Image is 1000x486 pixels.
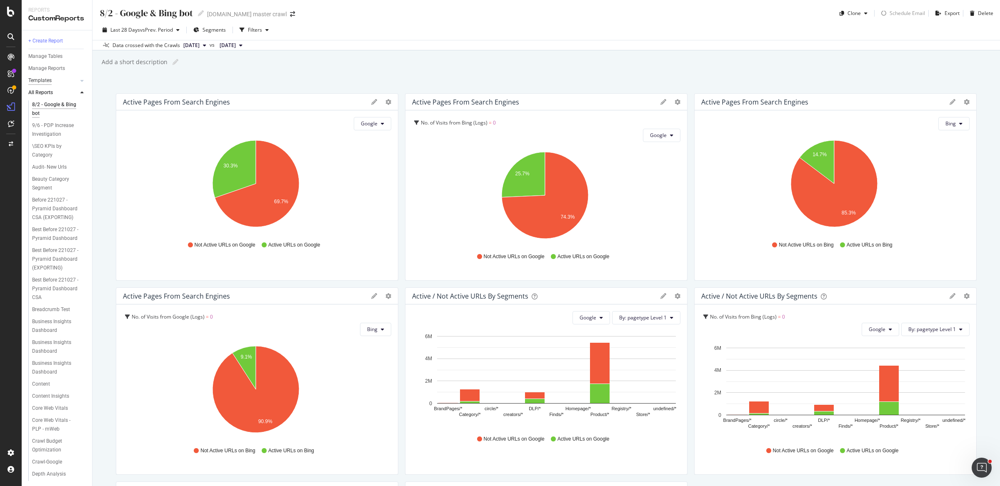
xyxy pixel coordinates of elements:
a: + Create Report [28,37,86,45]
div: Clone [847,10,861,17]
div: Active pages from Search Engines [123,292,230,300]
text: creators/* [792,424,812,429]
span: Not Active URLs on Google [773,447,834,454]
text: DLP/* [529,406,541,411]
div: Active / Not Active URLs by SegmentsgeargearGoogleBy: pagetype Level 1A chart.Not Active URLs on ... [405,287,687,475]
div: loading [878,7,890,19]
a: 8/2 - Google & Bing bot [32,100,86,118]
button: Google [643,129,680,142]
div: Reports [28,7,85,14]
text: undefined/* [942,418,966,423]
svg: A chart. [412,149,677,245]
div: Content [32,380,50,389]
div: Best Before 221027 - Pyramid Dashboard (EXPORTING) [32,246,83,272]
a: Content Insights [32,392,86,401]
button: Last 28 DaysvsPrev. Period [99,23,183,37]
div: gear [964,293,970,299]
div: Core Web Vitals [32,404,68,413]
a: Best Before 221027 - Pyramid Dashboard (EXPORTING) [32,246,86,272]
span: Google [869,326,885,333]
div: Business Insights Dashboard [32,338,80,356]
span: = [206,313,209,320]
a: Beauty Category Segment [32,175,86,192]
text: Homepage/* [565,406,591,411]
div: Templates [28,76,52,85]
span: No. of Visits from Bing (Logs) [421,119,487,126]
div: Active / Not Active URLs by Segments [412,292,528,300]
text: Finds/* [549,412,564,417]
text: Registry/* [901,418,921,423]
text: 6M [425,334,432,339]
span: Not Active URLs on Google [195,242,255,249]
span: Active URLs on Google [268,242,320,249]
div: Delete [978,10,993,17]
div: Business Insights Dashboard [32,317,80,335]
iframe: Intercom live chat [972,458,992,478]
a: Manage Tables [28,52,86,61]
div: Data crossed with the Crawls [112,42,180,49]
div: Active pages from Search Engines [412,98,519,106]
div: Active pages from Search Engines [701,98,808,106]
text: 90.9% [258,419,272,424]
div: Crawl-Google [32,458,62,466]
text: Category/* [748,424,770,429]
div: 9/6 - PDP Increase Investigation [32,121,81,139]
span: vs [210,41,216,49]
span: Active URLs on Google [847,447,899,454]
div: Active pages from Search EnginesgeargearNo. of Visits from Bing (Logs) = 0GoogleA chart.Not Activ... [405,93,687,281]
text: 6M [714,345,721,351]
div: Active / Not Active URLs by Segments [701,292,817,300]
a: Templates [28,76,78,85]
span: Google [361,120,377,127]
text: 2M [425,378,432,384]
button: Export [932,7,960,20]
button: Clone [836,7,871,20]
div: Active pages from Search Engines [123,98,230,106]
text: Finds/* [838,424,853,429]
div: gear [675,293,680,299]
span: By: pagetype Level 1 [908,326,956,333]
div: Breadcrumb Test [32,305,70,314]
a: \SEO KPIs by Category [32,142,86,160]
text: Homepage/* [855,418,880,423]
button: [DATE] [180,40,210,50]
button: By: pagetype Level 1 [901,323,970,336]
span: 2025 Jul. 28th [220,42,236,49]
text: 74.3% [560,214,575,220]
span: vs Prev. Period [140,26,173,33]
a: Crawl-Google [32,458,86,466]
a: Manage Reports [28,64,86,73]
svg: A chart. [701,137,967,234]
text: BrandPages/* [723,418,752,423]
div: Beauty Category Segment [32,175,80,192]
div: 8/2 - Google & Bing bot [32,100,79,118]
a: Best Before 221027 - Pyramid Dashboard [32,225,86,243]
span: Bing [367,326,377,333]
svg: A chart. [123,137,388,234]
text: 0 [718,412,721,418]
div: Crawl Budget Optimization [32,437,80,454]
div: Best Before 221027 - Pyramid Dashboard [32,225,82,243]
text: 85.3% [842,210,856,216]
span: 0 [493,119,496,126]
button: Bing [360,323,391,336]
div: Depth Analysis [32,470,66,479]
div: Core Web Vitals - PLP - mWeb [32,416,80,434]
div: gear [385,99,391,105]
div: Filters [248,26,262,33]
button: Google [354,117,391,130]
div: Active pages from Search EnginesgeargearGoogleA chart.Not Active URLs on GoogleActive URLs on Google [116,93,398,281]
a: Best Before 221027 - Pyramid Dashboard CSA [32,276,86,302]
text: creators/* [503,412,523,417]
span: = [778,313,781,320]
text: Product/* [590,412,610,417]
text: 69.7% [274,199,288,204]
text: 4M [425,356,432,361]
span: Not Active URLs on Google [484,253,545,260]
text: Product/* [880,424,899,429]
button: Google [862,323,899,336]
div: CustomReports [28,14,85,23]
div: Active / Not Active URLs by SegmentsgeargearNo. of Visits from Bing (Logs) = 0GoogleBy: pagetype ... [694,287,977,475]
